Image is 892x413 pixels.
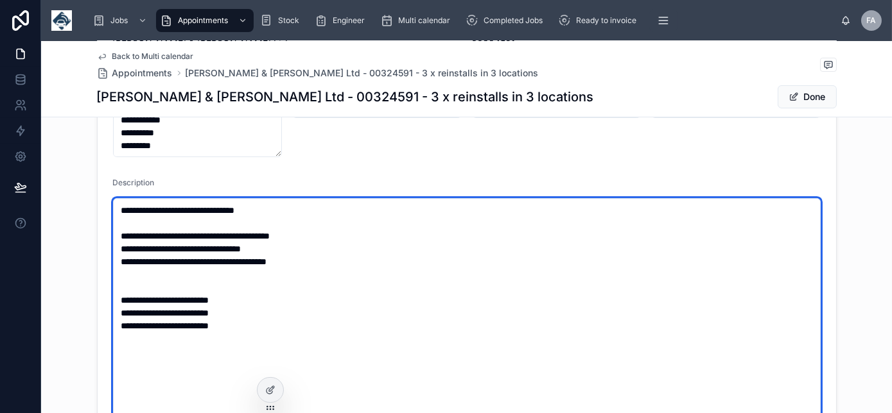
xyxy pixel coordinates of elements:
[278,15,299,26] span: Stock
[113,178,155,187] span: Description
[82,6,841,35] div: scrollable content
[311,9,374,32] a: Engineer
[484,15,543,26] span: Completed Jobs
[112,67,173,80] span: Appointments
[256,9,308,32] a: Stock
[376,9,459,32] a: Multi calendar
[333,15,365,26] span: Engineer
[97,51,194,62] a: Back to Multi calendar
[178,15,228,26] span: Appointments
[97,67,173,80] a: Appointments
[576,15,636,26] span: Ready to invoice
[554,9,645,32] a: Ready to invoice
[398,15,450,26] span: Multi calendar
[89,9,153,32] a: Jobs
[51,10,72,31] img: App logo
[156,9,254,32] a: Appointments
[778,85,837,108] button: Done
[110,15,128,26] span: Jobs
[97,88,594,106] h1: [PERSON_NAME] & [PERSON_NAME] Ltd - 00324591 - 3 x reinstalls in 3 locations
[112,51,194,62] span: Back to Multi calendar
[186,67,539,80] a: [PERSON_NAME] & [PERSON_NAME] Ltd - 00324591 - 3 x reinstalls in 3 locations
[462,9,552,32] a: Completed Jobs
[867,15,877,26] span: FA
